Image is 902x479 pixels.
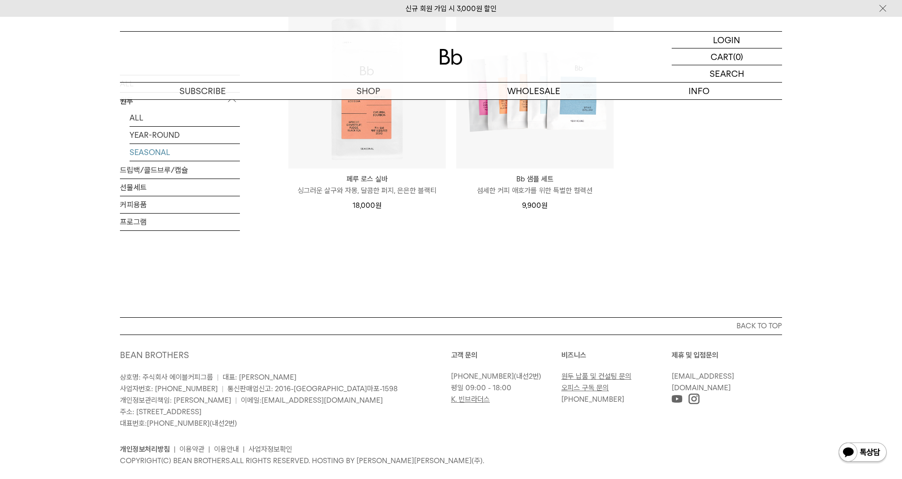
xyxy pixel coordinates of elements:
a: Bb 샘플 세트 섬세한 커피 애호가를 위한 특별한 컬렉션 [456,173,614,196]
a: YEAR-ROUND [130,127,240,144]
p: (0) [733,48,743,65]
span: 개인정보관리책임: [PERSON_NAME] [120,396,231,405]
span: 이메일: [241,396,383,405]
a: 이용안내 [214,445,239,454]
p: 제휴 및 입점문의 [672,349,782,361]
a: BEAN BROTHERS [120,350,189,360]
a: ALL [130,109,240,126]
a: 신규 회원 가입 시 3,000원 할인 [405,4,497,13]
a: 드립백/콜드브루/캡슐 [120,162,240,179]
p: 비즈니스 [561,349,672,361]
img: 카카오톡 채널 1:1 채팅 버튼 [838,442,888,465]
a: [EMAIL_ADDRESS][DOMAIN_NAME] [261,396,383,405]
a: SEASONAL [130,144,240,161]
p: Bb 샘플 세트 [456,173,614,185]
a: 사업자정보확인 [249,445,292,454]
a: 커피용품 [120,196,240,213]
p: COPYRIGHT(C) BEAN BROTHERS. ALL RIGHTS RESERVED. HOSTING BY [PERSON_NAME][PERSON_NAME](주). [120,455,782,467]
span: 사업자번호: [PHONE_NUMBER] [120,384,218,393]
p: 섬세한 커피 애호가를 위한 특별한 컬렉션 [456,185,614,196]
p: CART [711,48,733,65]
li: | [208,443,210,455]
a: 페루 로스 실바 싱그러운 살구와 자몽, 달콤한 퍼지, 은은한 블랙티 [288,173,446,196]
p: LOGIN [713,32,741,48]
p: INFO [617,83,782,99]
a: 이용약관 [179,445,204,454]
a: [EMAIL_ADDRESS][DOMAIN_NAME] [672,372,734,392]
span: | [217,373,219,382]
a: SUBSCRIBE [120,83,285,99]
a: LOGIN [672,32,782,48]
p: 원두 [120,93,240,110]
span: 원 [542,201,548,210]
a: 프로그램 [120,214,240,230]
a: K. 빈브라더스 [451,395,490,404]
a: [PHONE_NUMBER] [451,372,514,381]
p: 고객 문의 [451,349,561,361]
span: | [235,396,237,405]
a: 선물세트 [120,179,240,196]
p: WHOLESALE [451,83,617,99]
a: [PHONE_NUMBER] [147,419,210,428]
a: 오피스 구독 문의 [561,383,609,392]
a: SHOP [285,83,451,99]
span: 원 [375,201,381,210]
a: [PHONE_NUMBER] [561,395,624,404]
button: BACK TO TOP [120,317,782,335]
p: (내선2번) [451,371,557,382]
li: | [174,443,176,455]
span: 대표번호: (내선2번) [120,419,237,428]
li: | [243,443,245,455]
span: | [222,384,224,393]
a: CART (0) [672,48,782,65]
a: 원두 납품 및 컨설팅 문의 [561,372,631,381]
span: 대표: [PERSON_NAME] [223,373,297,382]
p: SEARCH [710,65,744,82]
span: 18,000 [353,201,381,210]
p: 평일 09:00 - 18:00 [451,382,557,394]
p: 싱그러운 살구와 자몽, 달콤한 퍼지, 은은한 블랙티 [288,185,446,196]
p: 페루 로스 실바 [288,173,446,185]
span: 통신판매업신고: 2016-[GEOGRAPHIC_DATA]마포-1598 [227,384,398,393]
a: 개인정보처리방침 [120,445,170,454]
img: 로고 [439,49,463,65]
span: 상호명: 주식회사 에이블커피그룹 [120,373,213,382]
span: 9,900 [522,201,548,210]
span: 주소: [STREET_ADDRESS] [120,407,202,416]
